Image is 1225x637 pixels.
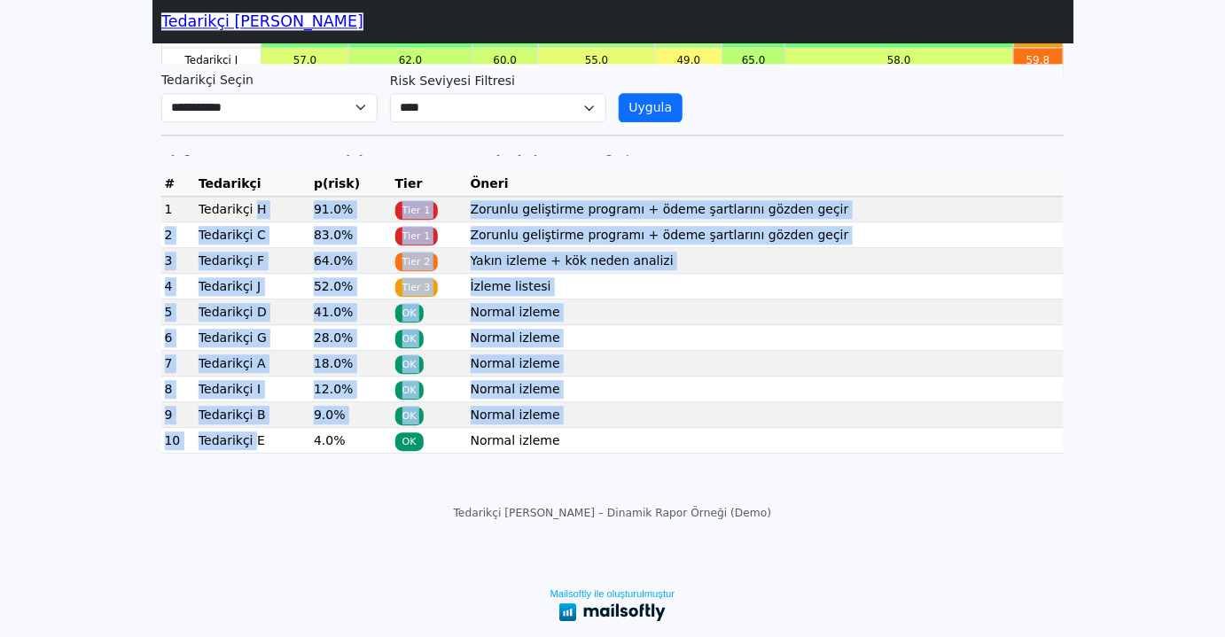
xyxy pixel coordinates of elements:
td: 3 [161,248,195,274]
td: Tedarikçi E [195,428,310,454]
td: 1 [161,197,195,222]
span: OK [395,304,424,322]
td: 2 [161,222,195,248]
td: 49.0 [655,48,722,75]
td: Yakın izleme + kök neden analizi [467,248,1064,274]
td: Tedarikçi J [195,274,310,299]
td: Zorunlu geliştirme programı + ödeme şartlarını gözden geçir [467,197,1064,222]
td: Normal izleme [467,351,1064,377]
td: Normal izleme [467,402,1064,428]
th: Tedarikçi [195,171,310,197]
td: Tedarikçi G [195,325,310,351]
small: Tedarikçi [PERSON_NAME] – Dinamik Rapor Örneği (Demo) [454,507,772,519]
span: Tier 1 [395,201,438,220]
td: 6 [161,325,195,351]
td: 28.0% [311,325,393,351]
span: OK [395,330,424,348]
td: 57.0 [261,48,348,75]
th: Tier [392,171,467,197]
td: 10 [161,428,195,454]
td: 91.0% [311,197,393,222]
td: Tedarikçi C [195,222,310,248]
td: Normal izleme [467,325,1064,351]
td: Tedarikçi J [162,48,261,75]
span: Tier 1 [395,227,438,245]
td: 62.0 [349,48,472,75]
th: Öneri [467,171,1064,197]
td: 55.0 [538,48,655,75]
span: OK [395,432,424,451]
td: Tedarikçi A [195,351,310,377]
td: Normal izleme [467,377,1064,402]
td: 41.0% [311,299,393,325]
td: Tedarikçi F [195,248,310,274]
td: 8 [161,377,195,402]
td: 59.8 [1013,48,1064,75]
a: Tedarikçi [PERSON_NAME] [161,6,363,37]
td: 4 [161,274,195,299]
td: 9 [161,402,195,428]
td: 7 [161,351,195,377]
td: Normal izleme [467,299,1064,325]
td: 12.0% [311,377,393,402]
td: 58.0 [785,48,1013,75]
td: 5 [161,299,195,325]
span: Tier 3 [395,278,438,297]
td: Tedarikçi H [195,197,310,222]
label: Risk Seviyesi Filtresi [390,72,515,90]
img: Mailsoftly [559,603,666,620]
td: Tedarikçi I [195,377,310,402]
a: Mailsoftly ile oluşturulmuştur [540,580,685,625]
td: Zorunlu geliştirme programı + ödeme şartlarını gözden geçir [467,222,1064,248]
td: Tedarikçi B [195,402,310,428]
span: Tedarikçi [PERSON_NAME] [161,12,363,30]
td: Normal izleme [467,428,1064,454]
span: OK [395,407,424,425]
td: 18.0% [311,351,393,377]
td: Tedarikçi D [195,299,310,325]
label: Tedarikçi Seçin [161,71,254,89]
td: 83.0% [311,222,393,248]
span: OK [395,355,424,374]
td: 64.0% [311,248,393,274]
td: 65.0 [722,48,785,75]
button: Uygula [619,93,683,123]
td: 4.0% [311,428,393,454]
td: 52.0% [311,274,393,299]
span: Tier 2 [395,252,438,271]
td: 9.0% [311,402,393,428]
th: p(risk) [311,171,393,197]
span: OK [395,381,424,400]
td: İzleme listesi [467,274,1064,299]
th: # [161,171,195,197]
td: 60.0 [472,48,539,75]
